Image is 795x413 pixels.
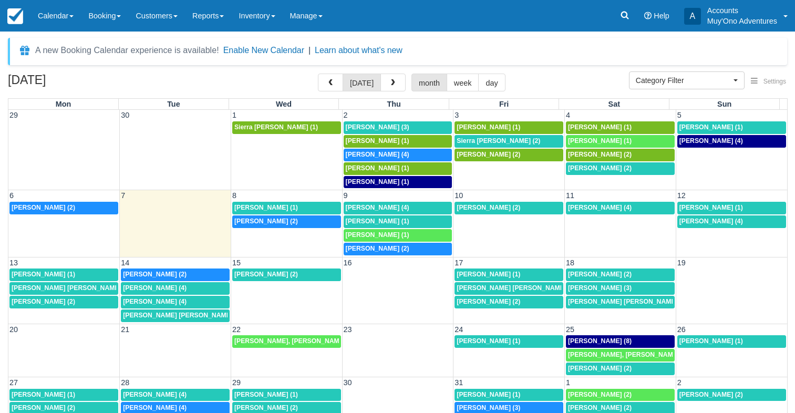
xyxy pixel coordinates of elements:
a: [PERSON_NAME] (1) [344,176,452,189]
a: [PERSON_NAME] (4) [677,135,786,148]
div: A [684,8,701,25]
span: Sat [608,100,620,108]
span: 17 [453,259,464,267]
a: [PERSON_NAME] (1) [677,335,786,348]
a: [PERSON_NAME] (2) [121,269,230,281]
a: [PERSON_NAME] (1) [232,202,341,214]
span: 30 [343,378,353,387]
a: [PERSON_NAME] (4) [121,389,230,401]
span: [PERSON_NAME] (1) [457,123,520,131]
a: [PERSON_NAME] (4) [121,282,230,295]
span: | [308,46,311,55]
a: [PERSON_NAME] (1) [455,389,563,401]
a: [PERSON_NAME] (2) [9,202,118,214]
span: [PERSON_NAME] [PERSON_NAME] (2) [123,312,242,319]
span: [PERSON_NAME] (1) [346,137,409,144]
a: [PERSON_NAME] (1) [455,121,563,134]
span: [PERSON_NAME] (2) [568,151,632,158]
a: [PERSON_NAME] (1) [344,229,452,242]
a: [PERSON_NAME] (3) [344,121,452,134]
span: [PERSON_NAME] [PERSON_NAME] (2) [568,298,687,305]
span: [PERSON_NAME] (2) [234,271,298,278]
span: [PERSON_NAME] (2) [123,271,187,278]
span: [PERSON_NAME], [PERSON_NAME] (2) [568,351,689,358]
span: Fri [499,100,509,108]
span: [PERSON_NAME] (4) [346,151,409,158]
span: 14 [120,259,130,267]
span: [PERSON_NAME] (1) [679,204,743,211]
span: [PERSON_NAME], [PERSON_NAME] (2) [234,337,355,345]
span: [PERSON_NAME] (2) [234,218,298,225]
span: [PERSON_NAME] (1) [234,204,298,211]
span: 27 [8,378,19,387]
span: 25 [565,325,575,334]
span: [PERSON_NAME] (1) [346,164,409,172]
a: [PERSON_NAME] (2) [566,149,675,161]
span: [PERSON_NAME] (2) [568,404,632,411]
a: [PERSON_NAME] (2) [566,162,675,175]
span: 10 [453,191,464,200]
a: [PERSON_NAME] (1) [344,215,452,228]
span: [PERSON_NAME] (2) [568,164,632,172]
button: day [478,74,505,91]
a: [PERSON_NAME] [PERSON_NAME] (2) [121,309,230,322]
span: 29 [8,111,19,119]
span: [PERSON_NAME] (4) [679,218,743,225]
span: 1 [565,378,571,387]
span: [PERSON_NAME] (2) [234,404,298,411]
span: [PERSON_NAME] (2) [568,271,632,278]
a: [PERSON_NAME] (2) [566,389,675,401]
span: Sun [717,100,731,108]
span: [PERSON_NAME] (2) [568,391,632,398]
span: [PERSON_NAME] (2) [12,404,75,411]
span: [PERSON_NAME] (2) [457,204,520,211]
h2: [DATE] [8,74,141,93]
a: [PERSON_NAME] (2) [232,215,341,228]
a: [PERSON_NAME] (1) [455,335,563,348]
span: 28 [120,378,130,387]
a: [PERSON_NAME] (1) [344,135,452,148]
a: [PERSON_NAME] (2) [455,296,563,308]
span: [PERSON_NAME] (4) [123,284,187,292]
span: 30 [120,111,130,119]
a: [PERSON_NAME] (2) [566,269,675,281]
button: Category Filter [629,71,745,89]
span: 2 [676,378,683,387]
a: [PERSON_NAME] (1) [677,202,786,214]
a: [PERSON_NAME] (2) [455,149,563,161]
span: 18 [565,259,575,267]
a: [PERSON_NAME] (2) [677,389,786,401]
p: Accounts [707,5,777,16]
span: 2 [343,111,349,119]
button: month [411,74,447,91]
a: [PERSON_NAME] (2) [566,363,675,375]
div: A new Booking Calendar experience is available! [35,44,219,57]
span: [PERSON_NAME] (4) [123,391,187,398]
span: [PERSON_NAME] (1) [12,271,75,278]
span: 19 [676,259,687,267]
span: [PERSON_NAME] (2) [12,298,75,305]
a: [PERSON_NAME] (1) [232,389,341,401]
button: [DATE] [343,74,381,91]
a: [PERSON_NAME], [PERSON_NAME] (2) [232,335,341,348]
span: [PERSON_NAME] [PERSON_NAME] (1) [457,284,576,292]
span: [PERSON_NAME] (4) [679,137,743,144]
a: Sierra [PERSON_NAME] (1) [232,121,341,134]
span: Help [654,12,669,20]
button: Settings [745,74,792,89]
span: 6 [8,191,15,200]
span: [PERSON_NAME] (2) [12,204,75,211]
span: 7 [120,191,126,200]
a: [PERSON_NAME] (1) [677,121,786,134]
span: [PERSON_NAME] (1) [12,391,75,398]
a: [PERSON_NAME] (1) [9,389,118,401]
a: [PERSON_NAME] (1) [455,269,563,281]
span: Category Filter [636,75,731,86]
span: [PERSON_NAME] (1) [234,391,298,398]
span: [PERSON_NAME] (4) [123,404,187,411]
span: [PERSON_NAME] (2) [457,298,520,305]
a: [PERSON_NAME] [PERSON_NAME] (1) [455,282,563,295]
span: [PERSON_NAME] (4) [123,298,187,305]
a: [PERSON_NAME] (2) [9,296,118,308]
a: [PERSON_NAME] (1) [566,135,675,148]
